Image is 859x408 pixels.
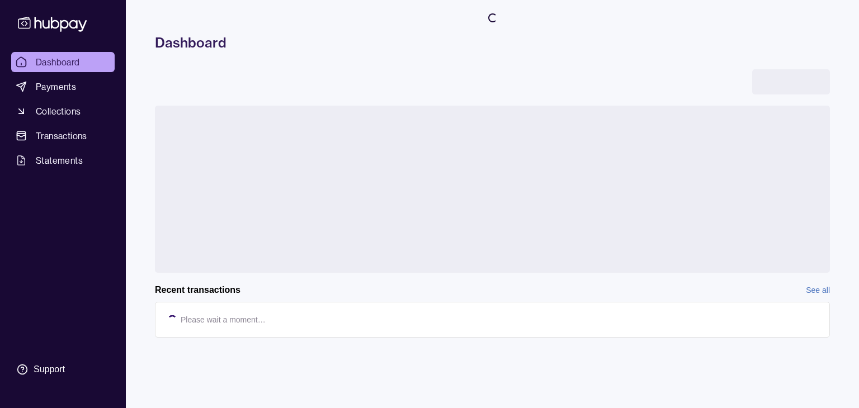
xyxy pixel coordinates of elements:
a: See all [806,284,830,296]
h1: Dashboard [155,34,830,51]
a: Support [11,358,115,381]
a: Collections [11,101,115,121]
a: Transactions [11,126,115,146]
span: Payments [36,80,76,93]
h2: Recent transactions [155,284,240,296]
span: Transactions [36,129,87,143]
span: Statements [36,154,83,167]
div: Support [34,363,65,376]
a: Payments [11,77,115,97]
a: Dashboard [11,52,115,72]
span: Collections [36,105,81,118]
a: Statements [11,150,115,170]
span: Dashboard [36,55,80,69]
p: Please wait a moment… [181,314,266,326]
